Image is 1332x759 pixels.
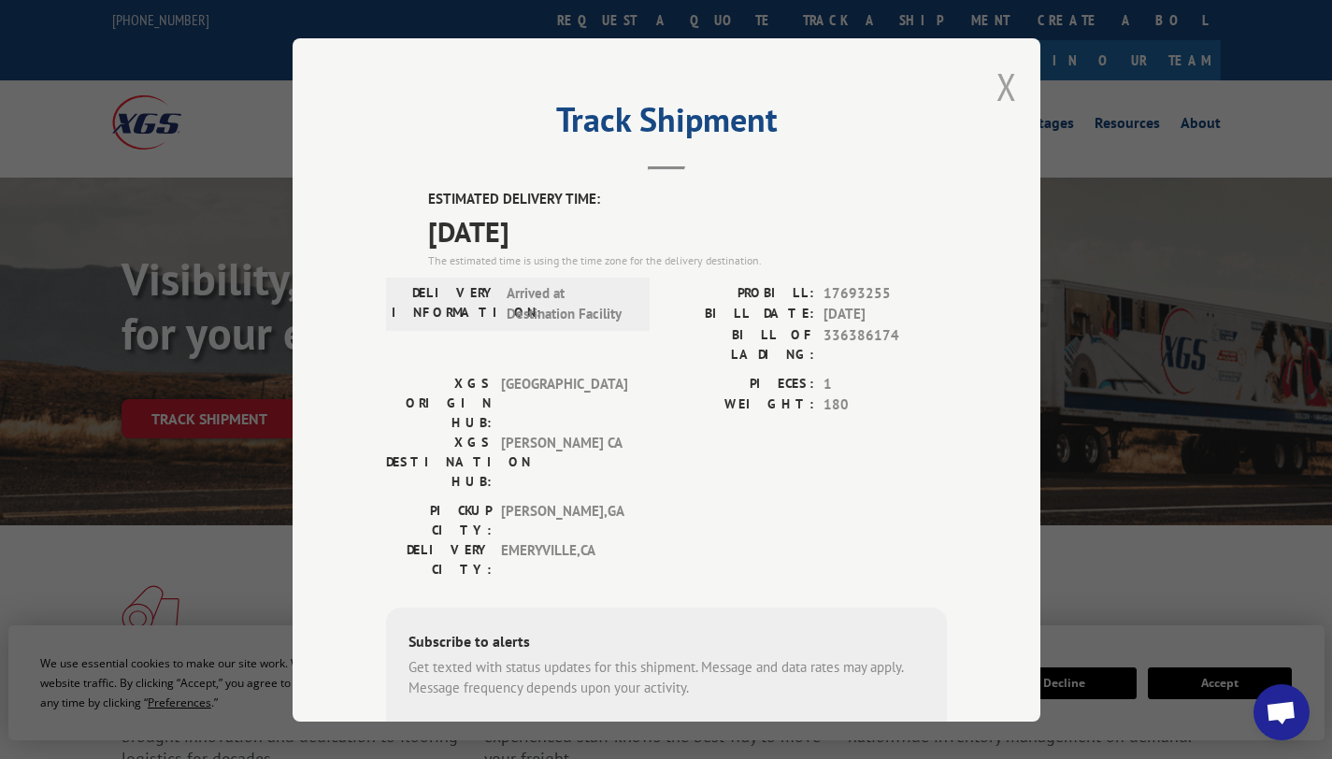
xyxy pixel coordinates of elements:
[501,432,627,491] span: [PERSON_NAME] CA
[428,251,947,268] div: The estimated time is using the time zone for the delivery destination.
[386,500,492,539] label: PICKUP CITY:
[824,304,947,325] span: [DATE]
[824,394,947,416] span: 180
[386,539,492,579] label: DELIVERY CITY:
[501,373,627,432] span: [GEOGRAPHIC_DATA]
[408,656,924,698] div: Get texted with status updates for this shipment. Message and data rates may apply. Message frequ...
[428,189,947,210] label: ESTIMATED DELIVERY TIME:
[1253,684,1310,740] div: Open chat
[666,304,814,325] label: BILL DATE:
[666,324,814,364] label: BILL OF LADING:
[408,629,924,656] div: Subscribe to alerts
[824,324,947,364] span: 336386174
[386,373,492,432] label: XGS ORIGIN HUB:
[824,282,947,304] span: 17693255
[386,432,492,491] label: XGS DESTINATION HUB:
[507,282,633,324] span: Arrived at Destination Facility
[501,500,627,539] span: [PERSON_NAME] , GA
[392,282,497,324] label: DELIVERY INFORMATION:
[386,107,947,142] h2: Track Shipment
[824,373,947,394] span: 1
[428,209,947,251] span: [DATE]
[666,282,814,304] label: PROBILL:
[996,62,1017,111] button: Close modal
[666,394,814,416] label: WEIGHT:
[501,539,627,579] span: EMERYVILLE , CA
[666,373,814,394] label: PIECES:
